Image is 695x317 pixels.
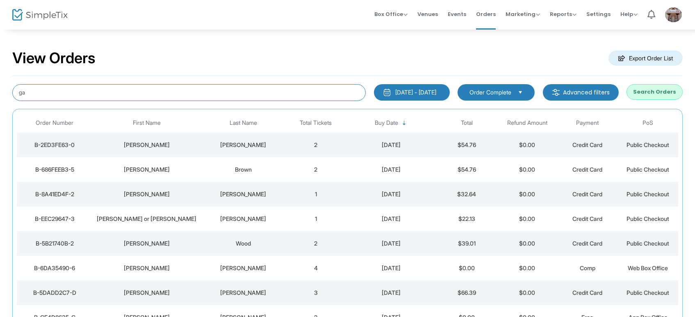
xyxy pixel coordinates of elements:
span: Credit Card [572,215,602,222]
div: Brown [203,165,283,174]
button: Search Orders [627,84,683,100]
div: Edwards [203,215,283,223]
div: B-2ED3FE63-0 [19,141,90,149]
span: Credit Card [572,289,602,296]
td: $66.39 [437,280,497,305]
div: B-5DADD2C7-D [19,289,90,297]
td: $54.76 [437,157,497,182]
span: Settings [586,4,611,25]
div: B-8A41ED4F-2 [19,190,90,198]
m-button: Advanced filters [543,84,619,101]
div: Gary [94,141,199,149]
div: B-5B21740B-2 [19,239,90,248]
span: Credit Card [572,166,602,173]
div: Gary [94,264,199,272]
span: Payment [576,119,599,126]
div: 2/8/2025 [348,289,435,297]
td: 1 [285,207,346,231]
span: PoS [643,119,653,126]
span: Credit Card [572,240,602,247]
div: 3/17/2025 [348,264,435,272]
td: $0.00 [437,256,497,280]
span: Public Checkout [627,215,669,222]
th: Total Tickets [285,113,346,133]
td: $0.00 [497,133,557,157]
button: [DATE] - [DATE] [374,84,450,101]
div: Gary [94,239,199,248]
td: 2 [285,157,346,182]
span: Public Checkout [627,141,669,148]
td: $39.01 [437,231,497,256]
span: Box Office [374,10,408,18]
span: Credit Card [572,191,602,198]
div: 6/19/2025 [348,215,435,223]
span: Last Name [230,119,257,126]
span: Public Checkout [627,166,669,173]
td: $32.64 [437,182,497,207]
img: filter [552,88,560,96]
div: Gary or Elizabeth [94,215,199,223]
td: 2 [285,133,346,157]
span: Credit Card [572,141,602,148]
span: Web Box Office [628,264,668,271]
td: $54.76 [437,133,497,157]
div: B-EEC29647-3 [19,215,90,223]
span: Sortable [401,120,408,126]
span: Buy Date [375,119,398,126]
td: $0.00 [497,231,557,256]
input: Search by name, email, phone, order number, ip address, or last 4 digits of card [12,84,366,101]
div: [DATE] - [DATE] [395,88,436,96]
td: $0.00 [497,207,557,231]
span: First Name [133,119,161,126]
th: Total [437,113,497,133]
td: 2 [285,231,346,256]
td: 1 [285,182,346,207]
div: Groff [203,264,283,272]
div: Gary [94,190,199,198]
div: 9/26/2025 [348,141,435,149]
span: Public Checkout [627,191,669,198]
div: 9/26/2025 [348,165,435,174]
div: Gary [94,289,199,297]
th: Refund Amount [497,113,557,133]
span: Events [448,4,466,25]
div: B-686FEEB3-5 [19,165,90,174]
span: Orders [476,4,496,25]
td: 4 [285,256,346,280]
img: monthly [383,88,391,96]
span: Public Checkout [627,289,669,296]
div: Gary [94,165,199,174]
span: Help [620,10,638,18]
span: Order Number [36,119,73,126]
div: B-6DA35490-6 [19,264,90,272]
td: $0.00 [497,157,557,182]
div: Lee [203,289,283,297]
td: $0.00 [497,182,557,207]
div: Roth [203,190,283,198]
m-button: Export Order List [608,51,683,66]
span: Marketing [506,10,540,18]
h2: View Orders [12,49,96,67]
span: Reports [550,10,577,18]
div: Stokes [203,141,283,149]
div: 9/22/2025 [348,190,435,198]
td: $22.13 [437,207,497,231]
button: Select [515,88,526,97]
div: Wood [203,239,283,248]
span: Venues [417,4,438,25]
td: 3 [285,280,346,305]
span: Public Checkout [627,240,669,247]
td: $0.00 [497,280,557,305]
td: $0.00 [497,256,557,280]
span: Comp [580,264,595,271]
span: Order Complete [469,88,511,96]
div: 4/4/2025 [348,239,435,248]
